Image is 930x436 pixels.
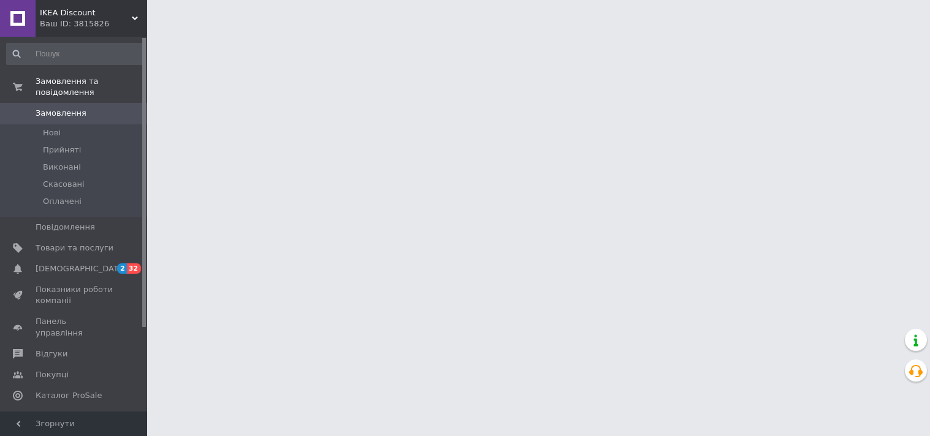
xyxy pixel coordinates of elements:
[36,108,86,119] span: Замовлення
[36,76,147,98] span: Замовлення та повідомлення
[117,263,127,274] span: 2
[127,263,141,274] span: 32
[36,263,126,274] span: [DEMOGRAPHIC_DATA]
[43,127,61,138] span: Нові
[36,348,67,359] span: Відгуки
[40,7,132,18] span: IKEA Discount
[36,390,102,401] span: Каталог ProSale
[36,316,113,338] span: Панель управління
[36,284,113,306] span: Показники роботи компанії
[36,222,95,233] span: Повідомлення
[43,145,81,156] span: Прийняті
[40,18,147,29] div: Ваш ID: 3815826
[6,43,145,65] input: Пошук
[43,162,81,173] span: Виконані
[36,369,69,380] span: Покупці
[43,196,82,207] span: Оплачені
[36,242,113,254] span: Товари та послуги
[43,179,85,190] span: Скасовані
